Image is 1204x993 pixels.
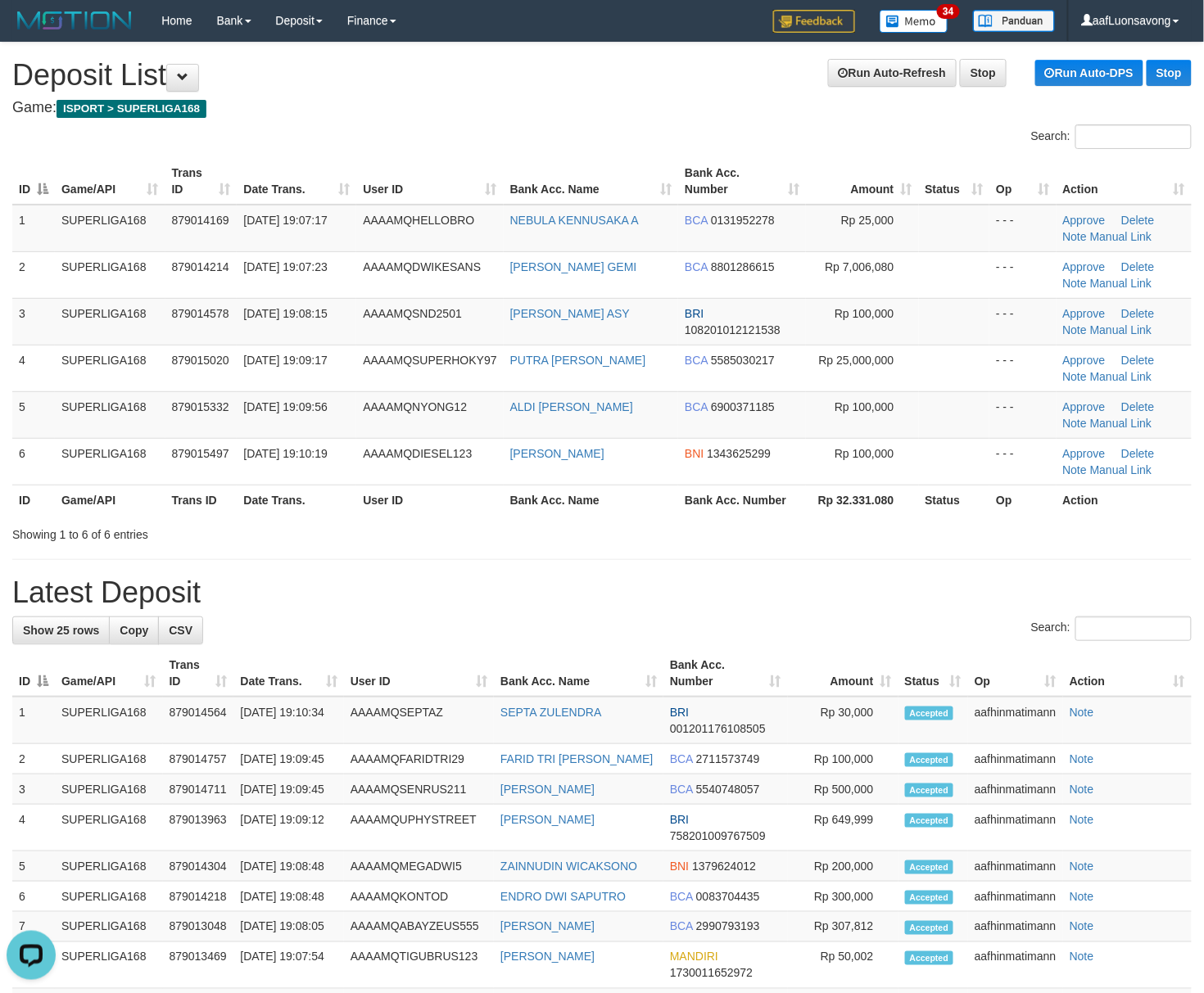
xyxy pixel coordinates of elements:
span: BCA [670,920,693,933]
span: 879014169 [172,214,229,227]
td: AAAAMQABAYZEUS555 [344,912,494,942]
img: Button%20Memo.svg [880,10,948,33]
td: SUPERLIGA168 [55,851,163,882]
a: Note [1063,463,1088,476]
th: Action: activate to sort column ascending [1063,650,1192,697]
a: Manual Link [1090,230,1152,243]
a: [PERSON_NAME] GEMI [510,260,637,273]
a: NEBULA KENNUSAKA A [510,214,639,227]
td: AAAAMQKONTOD [344,882,494,912]
label: Search: [1031,616,1192,641]
td: aafhinmatimann [968,942,1063,989]
span: Accepted [905,921,954,935]
td: Rp 50,002 [788,942,898,989]
td: - - - [989,391,1056,438]
a: Approve [1063,400,1106,413]
td: - - - [989,251,1056,298]
span: 879015497 [172,447,229,460]
td: AAAAMQTIGUBRUS123 [344,942,494,989]
a: Delete [1121,354,1154,367]
a: CSV [158,616,203,644]
button: Open LiveChat chat widget [7,7,56,56]
td: aafhinmatimann [968,912,1063,942]
td: SUPERLIGA168 [55,882,163,912]
td: SUPERLIGA168 [55,438,165,485]
span: [DATE] 19:09:56 [243,400,327,413]
span: Rp 7,006,080 [825,260,894,273]
td: SUPERLIGA168 [55,251,165,298]
td: - - - [989,438,1056,485]
th: Op: activate to sort column ascending [989,158,1056,205]
span: Copy 758201009767509 to clipboard [670,829,766,842]
a: Note [1070,860,1094,873]
a: Delete [1121,260,1154,273]
a: Manual Link [1090,417,1152,430]
th: Bank Acc. Name: activate to sort column ascending [504,158,678,205]
img: MOTION_logo.png [12,8,137,33]
td: [DATE] 19:09:12 [233,805,343,851]
td: 7 [12,912,55,942]
td: AAAAMQMEGADWI5 [344,851,494,882]
a: Manual Link [1090,370,1152,383]
span: Accepted [905,891,954,905]
a: Note [1070,890,1094,903]
span: CSV [169,624,192,637]
span: Accepted [905,706,954,720]
td: [DATE] 19:09:45 [233,744,343,774]
span: ISPORT > SUPERLIGA168 [57,100,206,118]
span: BNI [670,860,689,873]
th: Trans ID: activate to sort column ascending [163,650,234,697]
a: Approve [1063,260,1106,273]
a: PUTRA [PERSON_NAME] [510,354,646,367]
span: Accepted [905,814,954,828]
span: AAAAMQDWIKESANS [363,260,481,273]
a: [PERSON_NAME] [500,813,595,826]
td: Rp 500,000 [788,774,898,805]
span: [DATE] 19:09:17 [243,354,327,367]
a: [PERSON_NAME] [500,920,595,933]
span: BCA [685,260,708,273]
td: SUPERLIGA168 [55,205,165,252]
th: Amount: activate to sort column ascending [788,650,898,697]
td: 879014304 [163,851,234,882]
td: 3 [12,774,55,805]
td: [DATE] 19:10:34 [233,697,343,744]
span: Copy 5540748057 to clipboard [696,783,760,796]
td: 1 [12,697,55,744]
span: Rp 25,000 [841,214,894,227]
td: 5 [12,851,55,882]
th: Game/API: activate to sort column ascending [55,158,165,205]
td: aafhinmatimann [968,882,1063,912]
h1: Deposit List [12,59,1192,92]
td: 6 [12,438,55,485]
span: Copy 2990793193 to clipboard [696,920,760,933]
span: Copy [120,624,148,637]
span: Copy 8801286615 to clipboard [711,260,775,273]
span: [DATE] 19:07:23 [243,260,327,273]
span: BCA [670,783,693,796]
td: SUPERLIGA168 [55,805,163,851]
th: Game/API: activate to sort column ascending [55,650,163,697]
a: Note [1070,950,1094,964]
span: [DATE] 19:07:17 [243,214,327,227]
label: Search: [1031,124,1192,149]
img: panduan.png [973,10,1055,32]
th: User ID [356,485,503,515]
th: Status [919,485,990,515]
span: BRI [670,813,689,826]
div: Showing 1 to 6 of 6 entries [12,520,490,543]
th: Op: activate to sort column ascending [968,650,1063,697]
td: [DATE] 19:07:54 [233,942,343,989]
a: Stop [1147,60,1192,86]
span: Rp 100,000 [835,307,894,320]
th: Status: activate to sort column ascending [919,158,990,205]
td: 4 [12,345,55,391]
td: Rp 200,000 [788,851,898,882]
td: 1 [12,205,55,252]
a: ALDI [PERSON_NAME] [510,400,633,413]
td: Rp 300,000 [788,882,898,912]
td: 879013963 [163,805,234,851]
th: Date Trans.: activate to sort column ascending [237,158,356,205]
a: Copy [109,616,159,644]
a: Delete [1121,400,1154,413]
